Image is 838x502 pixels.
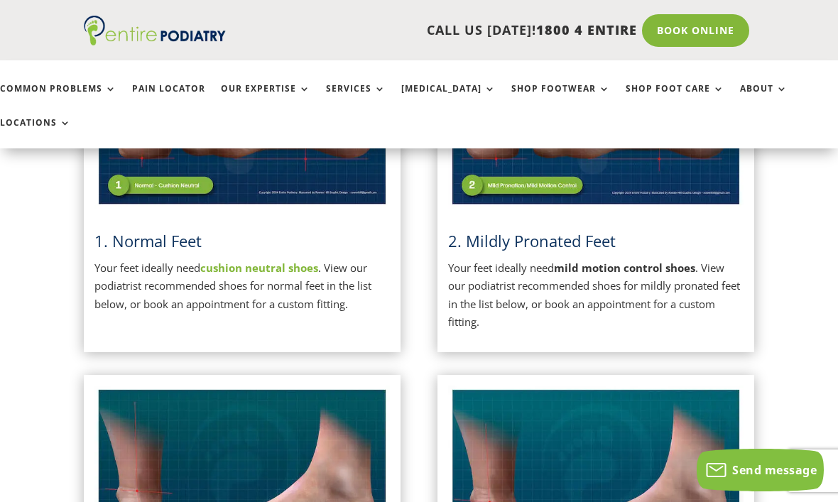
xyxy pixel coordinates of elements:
strong: mild motion control shoes [554,261,695,275]
a: Shop Foot Care [626,84,724,114]
a: cushion neutral shoes [200,261,318,275]
a: [MEDICAL_DATA] [401,84,496,114]
img: logo (1) [84,16,226,45]
a: Pain Locator [132,84,205,114]
a: 1. Normal Feet [94,230,202,251]
span: 2. Mildly Pronated Feet [448,230,616,251]
button: Send message [697,449,824,491]
a: Shop Footwear [511,84,610,114]
span: 1800 4 ENTIRE [536,21,637,38]
a: About [740,84,788,114]
a: Services [326,84,386,114]
span: Send message [732,462,817,478]
a: Book Online [642,14,749,47]
p: Your feet ideally need . View our podiatrist recommended shoes for normal feet in the list below,... [94,259,390,314]
p: CALL US [DATE]! [232,21,637,40]
a: Our Expertise [221,84,310,114]
p: Your feet ideally need . View our podiatrist recommended shoes for mildly pronated feet in the li... [448,259,744,332]
a: Entire Podiatry [84,34,226,48]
